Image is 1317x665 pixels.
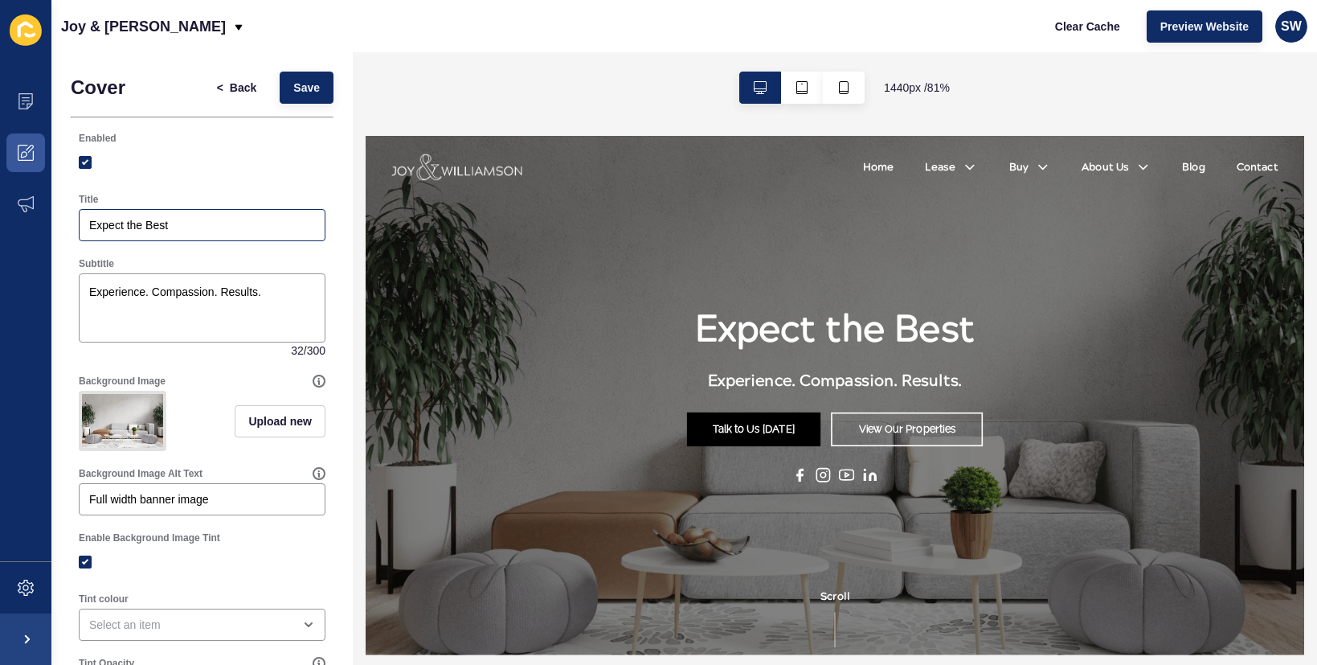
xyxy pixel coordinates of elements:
[293,80,320,96] span: Save
[396,341,562,383] a: Talk to Us [DATE]
[6,558,1151,630] div: Scroll
[79,132,117,145] label: Enabled
[1007,29,1036,48] a: Blog
[82,394,163,448] img: 966d349cdf17735ed850bbbd2f583795.png
[422,292,735,315] h2: Experience. Compassion. Results.
[79,467,202,480] label: Background Image Alt Text
[79,593,129,605] label: Tint colour
[307,343,325,359] span: 300
[1055,18,1120,35] span: Clear Cache
[884,80,950,96] span: 1440 px / 81 %
[1147,10,1262,43] button: Preview Website
[1041,10,1134,43] button: Clear Cache
[574,341,761,383] a: View Our Properties
[793,29,816,48] a: Buy
[280,72,333,104] button: Save
[1160,18,1249,35] span: Preview Website
[79,375,166,388] label: Background Image
[690,29,728,48] a: Lease
[79,532,220,544] label: Enable Background Image Tint
[32,16,193,61] img: Joy & Williamson Logo
[61,6,226,47] p: Joy & [PERSON_NAME]
[406,212,751,266] h1: Expect the Best
[71,76,125,99] h1: Cover
[291,343,304,359] span: 32
[1281,18,1302,35] span: SW
[79,609,325,641] div: open menu
[235,405,325,437] button: Upload new
[79,193,98,206] label: Title
[203,72,271,104] button: <Back
[230,80,256,96] span: Back
[217,80,223,96] span: <
[79,257,114,270] label: Subtitle
[1074,29,1125,48] a: Contact
[248,413,312,429] span: Upload new
[613,29,652,48] a: Home
[81,276,323,340] textarea: Experience. Compassion. Results.
[883,29,941,48] a: About Us
[304,343,307,359] span: /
